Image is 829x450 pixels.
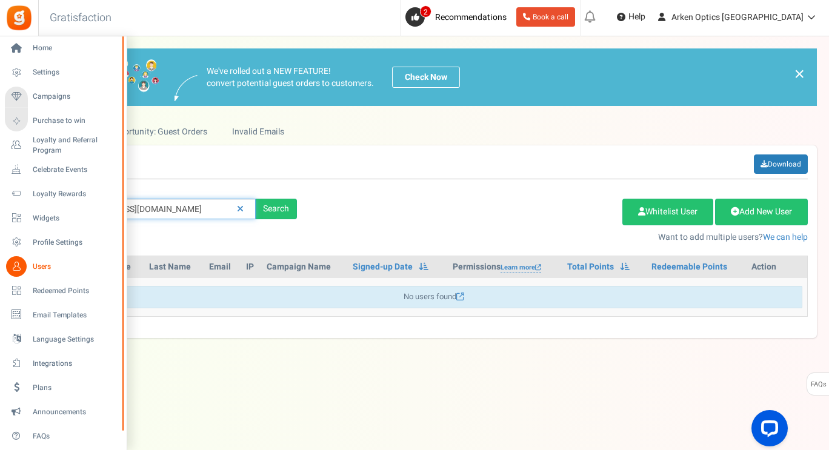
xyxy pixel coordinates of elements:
a: Widgets [5,208,121,228]
a: Download [754,154,808,174]
span: Plans [33,383,118,393]
th: IP [241,256,262,278]
a: Language Settings [5,329,121,349]
a: Add New User [715,199,808,225]
a: Redeemable Points [651,261,727,273]
span: Profile Settings [33,237,118,248]
p: We've rolled out a NEW FEATURE! convert potential guest orders to customers. [207,65,374,90]
a: Redeemed Points [5,280,121,301]
span: FAQs [810,373,827,396]
a: Integrations [5,353,121,374]
a: Email Templates [5,305,121,325]
span: Loyalty Rewards [33,189,118,199]
img: images [175,75,198,101]
span: Home [33,43,118,53]
a: Purchase to win [5,111,121,131]
a: Whitelist User [622,199,713,225]
a: Loyalty and Referral Program [5,135,121,156]
a: × [794,67,805,81]
span: Help [625,11,645,23]
th: Campaign Name [262,256,348,278]
a: Celebrate Events [5,159,121,180]
a: Opportunity: Guest Orders [96,118,219,145]
a: Check Now [392,67,460,88]
a: Home [5,38,121,59]
span: 2 [420,5,431,18]
p: Want to add multiple users? [315,231,808,243]
a: Settings [5,62,121,83]
span: Loyalty and Referral Program [33,135,121,156]
a: Reset [231,199,250,220]
span: Email Templates [33,310,118,320]
span: Widgets [33,213,118,223]
span: Integrations [33,359,118,369]
a: Book a call [516,7,575,27]
th: Email [204,256,241,278]
span: Recommendations [435,11,507,24]
a: 2 Recommendations [405,7,511,27]
a: Learn more [501,263,541,273]
span: Arken Optics [GEOGRAPHIC_DATA] [671,11,804,24]
span: Purchase to win [33,116,118,126]
input: Search by email or name [59,199,256,219]
span: FAQs [33,431,118,442]
a: Loyalty Rewards [5,184,121,204]
th: Permissions [448,256,562,278]
a: Total Points [567,261,614,273]
a: We can help [763,231,808,243]
span: Language Settings [33,334,118,345]
img: Gratisfaction [5,4,33,31]
a: Signed-up Date [353,261,413,273]
a: FAQs [5,426,121,446]
a: Campaigns [5,87,121,107]
a: Announcements [5,402,121,422]
a: Users [5,256,121,277]
span: Users [33,262,118,272]
span: Settings [33,67,118,78]
th: Last Name [144,256,204,278]
th: Action [747,256,807,278]
a: Help [612,7,650,27]
a: Plans [5,377,121,398]
span: Redeemed Points [33,286,118,296]
span: Celebrate Events [33,165,118,175]
div: No users found [65,286,802,308]
a: Invalid Emails [220,118,297,145]
div: Search [256,199,297,219]
span: Campaigns [33,91,118,102]
span: Announcements [33,407,118,417]
a: Profile Settings [5,232,121,253]
h3: Gratisfaction [36,6,125,30]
